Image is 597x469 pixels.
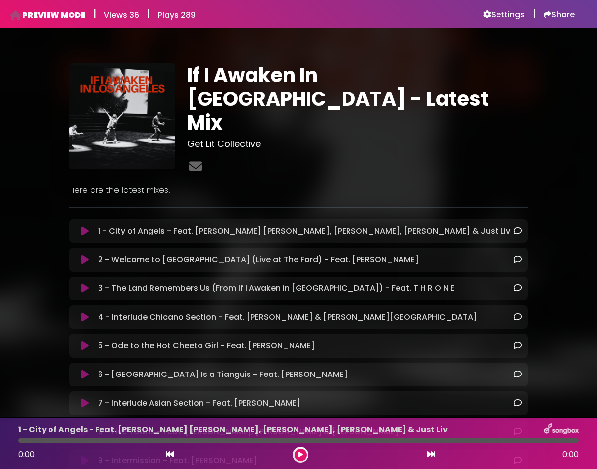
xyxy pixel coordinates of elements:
h5: | [147,8,150,20]
h6: Views 36 [104,10,139,20]
p: 1 - City of Angels - Feat. [PERSON_NAME] [PERSON_NAME], [PERSON_NAME], [PERSON_NAME] & Just Liv [98,225,510,237]
img: songbox-logo-white.png [544,423,579,436]
p: 3 - The Land Remembers Us (From If I Awaken in [GEOGRAPHIC_DATA]) - Feat. T H R O N E [98,282,454,294]
h3: Get Lit Collective [187,139,528,149]
h5: | [533,8,536,20]
span: 0:00 [18,449,35,460]
p: 2 - Welcome to [GEOGRAPHIC_DATA] (Live at The Ford) - Feat. [PERSON_NAME] [98,254,419,266]
h5: | [93,8,96,20]
p: 1 - City of Angels - Feat. [PERSON_NAME] [PERSON_NAME], [PERSON_NAME], [PERSON_NAME] & Just Liv [18,424,448,436]
p: 7 - Interlude Asian Section - Feat. [PERSON_NAME] [98,397,300,409]
img: jpqCGvsiRDGDrW28OCCq [69,63,175,169]
a: Share [544,10,575,20]
h1: If I Awaken In [GEOGRAPHIC_DATA] - Latest Mix [187,63,528,135]
h6: PREVIEW MODE [22,10,85,20]
h6: Plays 289 [158,10,196,20]
a: Settings [483,10,525,20]
p: 4 - Interlude Chicano Section - Feat. [PERSON_NAME] & [PERSON_NAME][GEOGRAPHIC_DATA] [98,311,477,323]
p: 5 - Ode to the Hot Cheeto Girl - Feat. [PERSON_NAME] [98,340,315,352]
span: 0:00 [562,449,579,461]
p: Here are the latest mixes! [69,185,528,196]
p: 6 - [GEOGRAPHIC_DATA] Is a Tianguis - Feat. [PERSON_NAME] [98,369,348,380]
